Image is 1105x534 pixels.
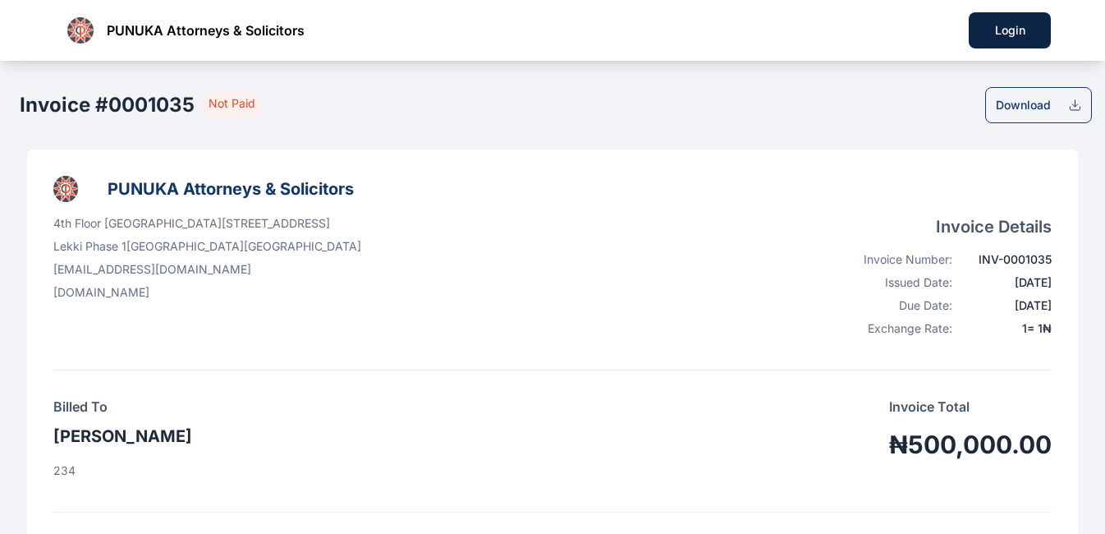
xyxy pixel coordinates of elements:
[53,238,361,255] p: Lekki Phase 1 [GEOGRAPHIC_DATA] [GEOGRAPHIC_DATA]
[889,397,1052,417] p: Invoice Total
[13,87,263,123] button: Invoice #0001035 Not Paid
[107,21,305,40] span: PUNUKA Attorneys & Solicitors
[53,284,361,301] p: [DOMAIN_NAME]
[889,430,1052,459] h1: ₦500,000.00
[108,176,354,202] h3: PUNUKA Attorneys & Solicitors
[201,92,263,118] span: Not Paid
[846,297,952,314] div: Due Date:
[995,22,1025,39] div: Login
[53,176,78,202] img: businessLogo
[962,251,1052,268] div: INV-0001035
[67,17,94,44] img: businessLogo
[846,320,952,337] div: Exchange Rate:
[846,215,1052,238] h4: Invoice Details
[53,463,192,479] p: 234
[53,261,361,278] p: [EMAIL_ADDRESS][DOMAIN_NAME]
[996,97,1051,113] div: Download
[962,320,1052,337] div: 1 = 1 ₦
[20,92,195,118] h2: Invoice # 0001035
[53,423,192,449] h3: [PERSON_NAME]
[846,274,952,291] div: Issued Date:
[962,274,1052,291] div: [DATE]
[962,297,1052,314] div: [DATE]
[969,12,1051,48] button: Login
[53,397,192,417] h4: Billed To
[846,251,952,268] div: Invoice Number:
[53,215,361,232] p: 4th Floor [GEOGRAPHIC_DATA][STREET_ADDRESS]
